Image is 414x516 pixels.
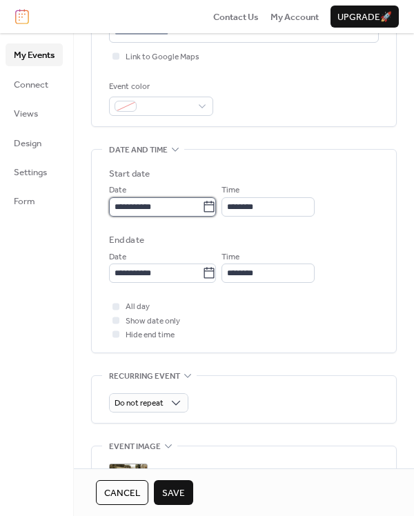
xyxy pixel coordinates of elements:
[14,78,48,92] span: Connect
[109,183,126,197] span: Date
[14,107,38,121] span: Views
[126,328,175,342] span: Hide end time
[337,10,392,24] span: Upgrade 🚀
[104,486,140,500] span: Cancel
[6,190,63,212] a: Form
[126,300,150,314] span: All day
[109,80,210,94] div: Event color
[154,480,193,505] button: Save
[109,464,148,502] div: ;
[331,6,399,28] button: Upgrade🚀
[15,9,29,24] img: logo
[221,183,239,197] span: Time
[109,143,168,157] span: Date and time
[109,233,144,247] div: End date
[213,10,259,23] a: Contact Us
[221,250,239,264] span: Time
[14,166,47,179] span: Settings
[6,132,63,154] a: Design
[270,10,319,24] span: My Account
[109,440,161,454] span: Event image
[6,161,63,183] a: Settings
[126,315,180,328] span: Show date only
[115,395,164,411] span: Do not repeat
[14,48,55,62] span: My Events
[6,102,63,124] a: Views
[6,73,63,95] a: Connect
[109,250,126,264] span: Date
[270,10,319,23] a: My Account
[109,369,180,383] span: Recurring event
[213,10,259,24] span: Contact Us
[109,167,150,181] div: Start date
[14,137,41,150] span: Design
[162,486,185,500] span: Save
[126,50,199,64] span: Link to Google Maps
[6,43,63,66] a: My Events
[96,480,148,505] button: Cancel
[14,195,35,208] span: Form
